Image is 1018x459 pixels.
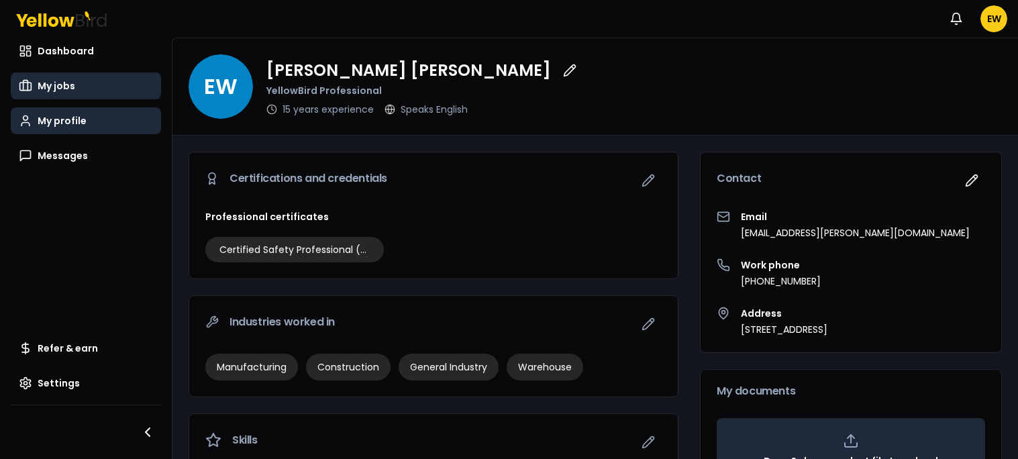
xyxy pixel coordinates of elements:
p: YellowBird Professional [266,84,583,97]
span: My documents [717,386,795,397]
a: My jobs [11,72,161,99]
h3: Email [741,210,970,223]
h3: Professional certificates [205,210,662,223]
span: My jobs [38,79,75,93]
a: My profile [11,107,161,134]
a: Settings [11,370,161,397]
p: [STREET_ADDRESS] [741,323,827,336]
h3: Address [741,307,827,320]
p: [EMAIL_ADDRESS][PERSON_NAME][DOMAIN_NAME] [741,226,970,240]
div: General Industry [399,354,499,380]
a: Messages [11,142,161,169]
span: Refer & earn [38,342,98,355]
span: Contact [717,173,761,184]
span: My profile [38,114,87,127]
div: Manufacturing [205,354,298,380]
span: Manufacturing [217,360,287,374]
a: Refer & earn [11,335,161,362]
span: Certifications and credentials [230,173,387,184]
p: Speaks English [401,103,468,116]
p: [PHONE_NUMBER] [741,274,821,288]
p: [PERSON_NAME] [PERSON_NAME] [266,62,551,79]
h3: Work phone [741,258,821,272]
span: General Industry [410,360,487,374]
p: 15 years experience [283,103,374,116]
span: Dashboard [38,44,94,58]
span: Skills [232,435,258,446]
span: Construction [317,360,379,374]
span: Messages [38,149,88,162]
div: Certified Safety Professional (CSP) [205,237,384,262]
div: Warehouse [507,354,583,380]
span: Industries worked in [230,317,335,327]
span: Certified Safety Professional (CSP) [219,243,370,256]
div: Construction [306,354,391,380]
span: Warehouse [518,360,572,374]
a: Dashboard [11,38,161,64]
span: EW [980,5,1007,32]
span: EW [189,54,253,119]
span: Settings [38,376,80,390]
